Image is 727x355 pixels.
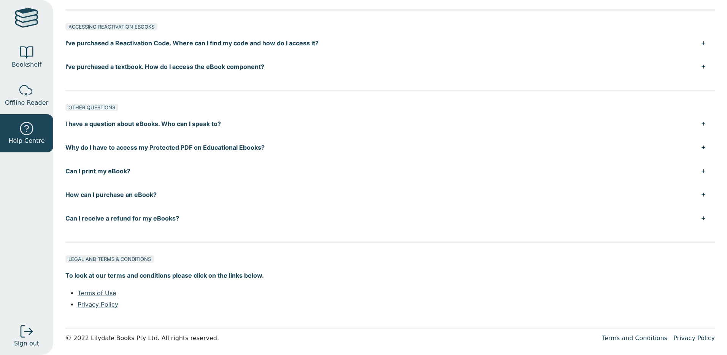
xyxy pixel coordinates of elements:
button: I have a question about eBooks. Who can I speak to? [65,112,715,136]
p: To look at our terms and conditions please click on the links below. [65,270,715,281]
span: Bookshelf [12,60,41,69]
button: Can I print my eBook? [65,159,715,183]
span: Sign out [14,339,39,348]
a: Privacy Policy [673,334,715,342]
button: Why do I have to access my Protected PDF on Educational Ebooks? [65,136,715,159]
div: © 2022 Lilydale Books Pty Ltd. All rights reserved. [65,334,596,343]
a: Privacy Policy [78,301,118,308]
span: Help Centre [8,136,44,146]
span: Offline Reader [5,98,48,107]
button: How can I purchase an eBook? [65,183,715,206]
a: Terms and Conditions [602,334,667,342]
button: I've purchased a textbook. How do I access the eBook component? [65,55,715,78]
div: ACCESSING REACTIVATION EBOOKS [65,23,157,30]
button: I've purchased a Reactivation Code. Where can I find my code and how do I access it? [65,31,715,55]
div: LEGAL AND TERMS & CONDITIONS [65,255,154,263]
a: Terms of Use [78,289,116,297]
div: OTHER QUESTIONS [65,104,118,111]
button: Can I receive a refund for my eBooks? [65,206,715,230]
